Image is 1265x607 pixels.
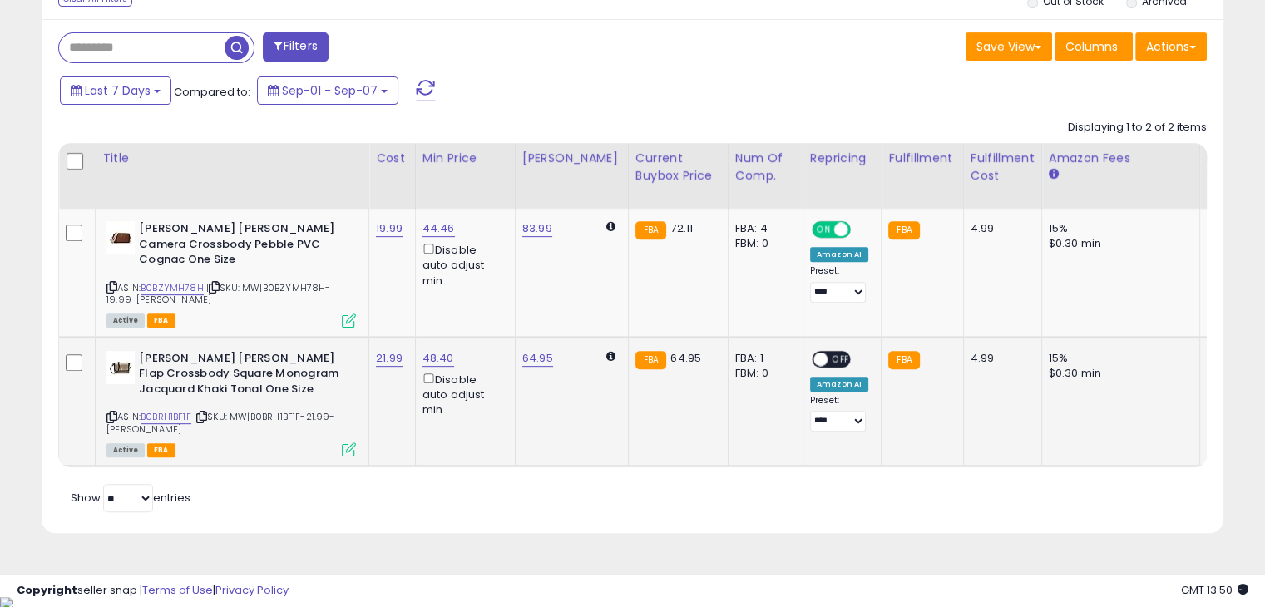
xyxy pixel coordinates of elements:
span: | SKU: MW|B0BRH1BF1F-21.99-[PERSON_NAME] [106,410,335,435]
b: [PERSON_NAME] [PERSON_NAME] Flap Crossbody Square Monogram Jacquard Khaki Tonal One Size [139,351,341,402]
div: 15% [1049,221,1187,236]
div: Fulfillment Cost [971,150,1035,185]
span: ON [813,223,834,237]
div: ASIN: [106,351,356,456]
strong: Copyright [17,582,77,598]
span: Columns [1065,38,1118,55]
div: Repricing [810,150,874,167]
span: All listings currently available for purchase on Amazon [106,443,145,457]
a: Privacy Policy [215,582,289,598]
div: Amazon AI [810,377,868,392]
small: FBA [888,221,919,239]
div: FBA: 1 [735,351,790,366]
button: Last 7 Days [60,76,171,105]
a: B0BRH1BF1F [141,410,191,424]
span: 72.11 [670,220,693,236]
b: [PERSON_NAME] [PERSON_NAME] Camera Crossbody Pebble PVC Cognac One Size [139,221,341,272]
div: Current Buybox Price [635,150,721,185]
div: Amazon Fees [1049,150,1193,167]
span: OFF [848,223,875,237]
a: 19.99 [376,220,403,237]
div: Preset: [810,265,868,303]
span: Last 7 Days [85,82,151,99]
a: B0BZYMH78H [141,281,204,295]
div: Displaying 1 to 2 of 2 items [1068,120,1207,136]
div: Disable auto adjust min [422,240,502,289]
img: 311DjNJqyhL._SL40_.jpg [106,221,135,254]
small: FBA [635,221,666,239]
div: [PERSON_NAME] [522,150,621,167]
div: Preset: [810,395,868,432]
span: Compared to: [174,84,250,100]
div: seller snap | | [17,583,289,599]
div: ASIN: [106,221,356,326]
div: 4.99 [971,221,1029,236]
span: FBA [147,443,175,457]
button: Columns [1055,32,1133,61]
a: 83.99 [522,220,552,237]
span: Sep-01 - Sep-07 [282,82,378,99]
button: Actions [1135,32,1207,61]
span: OFF [828,352,854,366]
span: 2025-09-15 13:50 GMT [1181,582,1248,598]
div: Min Price [422,150,508,167]
div: 1 [1207,221,1258,236]
span: All listings currently available for purchase on Amazon [106,313,145,328]
div: Disable auto adjust min [422,370,502,418]
button: Save View [966,32,1052,61]
small: FBA [888,351,919,369]
span: FBA [147,313,175,328]
img: 3132FScZZLL._SL40_.jpg [106,351,135,384]
span: | SKU: MW|B0BZYMH78H-19.99-[PERSON_NAME] [106,281,330,306]
a: 44.46 [422,220,455,237]
div: FBA: 4 [735,221,790,236]
div: $0.30 min [1049,366,1187,381]
small: FBA [635,351,666,369]
div: 4.99 [971,351,1029,366]
div: Amazon AI [810,247,868,262]
div: Title [102,150,362,167]
span: Show: entries [71,490,190,506]
div: 1 [1207,351,1258,366]
small: Amazon Fees. [1049,167,1059,182]
div: FBM: 0 [735,236,790,251]
span: 64.95 [670,350,701,366]
div: Num of Comp. [735,150,796,185]
a: 48.40 [422,350,454,367]
div: Fulfillable Quantity [1207,150,1264,185]
button: Filters [263,32,328,62]
button: Sep-01 - Sep-07 [257,76,398,105]
div: Cost [376,150,408,167]
a: 21.99 [376,350,403,367]
div: $0.30 min [1049,236,1187,251]
a: 64.95 [522,350,553,367]
div: 15% [1049,351,1187,366]
a: Terms of Use [142,582,213,598]
div: FBM: 0 [735,366,790,381]
div: Fulfillment [888,150,956,167]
